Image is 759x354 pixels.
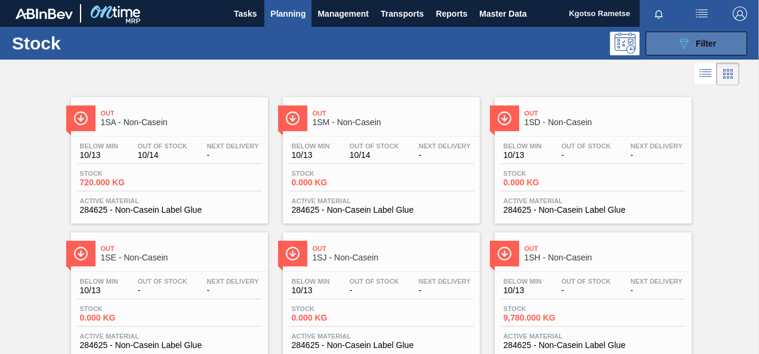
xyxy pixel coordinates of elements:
[381,7,424,21] span: Transports
[695,7,709,21] img: userActions
[504,305,587,312] span: Stock
[504,206,683,215] span: 284625 - Non-Casein Label Glue
[232,7,258,21] span: Tasks
[80,178,163,187] span: 720.000 KG
[561,142,611,150] span: Out Of Stock
[292,305,375,312] span: Stock
[313,245,474,252] span: Out
[419,286,471,295] span: -
[80,170,163,177] span: Stock
[292,197,471,204] span: Active Material
[292,178,375,187] span: 0.000 KG
[419,142,471,150] span: Next Delivery
[313,118,474,127] span: 1SM - Non-Casein
[292,151,330,160] span: 10/13
[292,142,330,150] span: Below Min
[80,206,259,215] span: 284625 - Non-Casein Label Glue
[350,278,399,285] span: Out Of Stock
[504,170,587,177] span: Stock
[274,88,486,223] a: ÍconeOut1SM - Non-CaseinBelow Min10/13Out Of Stock10/14Next Delivery-Stock0.000 KGActive Material...
[561,286,611,295] span: -
[80,313,163,322] span: 0.000 KG
[524,245,686,252] span: Out
[524,110,686,117] span: Out
[80,341,259,350] span: 284625 - Non-Casein Label Glue
[640,5,678,22] button: Notifications
[101,253,262,262] span: 1SE - Non-Casein
[207,278,259,285] span: Next Delivery
[138,286,187,295] span: -
[610,32,640,55] div: Programming: no user selected
[504,197,683,204] span: Active Material
[497,246,512,261] img: Ícone
[419,278,471,285] span: Next Delivery
[138,278,187,285] span: Out Of Stock
[80,278,118,285] span: Below Min
[631,142,683,150] span: Next Delivery
[138,142,187,150] span: Out Of Stock
[80,286,118,295] span: 10/13
[80,151,118,160] span: 10/13
[80,197,259,204] span: Active Material
[313,253,474,262] span: 1SJ - Non-Casein
[207,142,259,150] span: Next Delivery
[497,111,512,126] img: Ícone
[504,286,542,295] span: 10/13
[292,206,471,215] span: 284625 - Non-Casein Label Glue
[292,170,375,177] span: Stock
[313,110,474,117] span: Out
[80,333,259,340] span: Active Material
[561,278,611,285] span: Out Of Stock
[350,142,399,150] span: Out Of Stock
[350,286,399,295] span: -
[631,151,683,160] span: -
[101,118,262,127] span: 1SA - Non-Casein
[504,151,542,160] span: 10/13
[62,88,274,223] a: ÍconeOut1SA - Non-CaseinBelow Min10/13Out Of Stock10/14Next Delivery-Stock720.000 KGActive Materi...
[419,151,471,160] span: -
[292,313,375,322] span: 0.000 KG
[292,278,330,285] span: Below Min
[292,333,471,340] span: Active Material
[436,7,467,21] span: Reports
[12,36,177,50] h1: Stock
[504,178,587,187] span: 0.000 KG
[646,32,747,55] button: Filter
[504,142,542,150] span: Below Min
[524,253,686,262] span: 1SH - Non-Casein
[207,286,259,295] span: -
[317,7,369,21] span: Management
[695,63,717,85] div: List Vision
[631,286,683,295] span: -
[207,151,259,160] span: -
[504,341,683,350] span: 284625 - Non-Casein Label Glue
[73,111,88,126] img: Ícone
[101,110,262,117] span: Out
[16,8,73,19] img: TNhmsLtSVTkK8tSr43FrP2fwEKptu5GPRR3wAAAABJRU5ErkJggg==
[285,246,300,261] img: Ícone
[270,7,306,21] span: Planning
[486,88,698,223] a: ÍconeOut1SD - Non-CaseinBelow Min10/13Out Of Stock-Next Delivery-Stock0.000 KGActive Material2846...
[631,278,683,285] span: Next Delivery
[504,333,683,340] span: Active Material
[292,286,330,295] span: 10/13
[80,142,118,150] span: Below Min
[80,305,163,312] span: Stock
[73,246,88,261] img: Ícone
[561,151,611,160] span: -
[292,341,471,350] span: 284625 - Non-Casein Label Glue
[101,245,262,252] span: Out
[285,111,300,126] img: Ícone
[524,118,686,127] span: 1SD - Non-Casein
[717,63,739,85] div: Card Vision
[504,278,542,285] span: Below Min
[138,151,187,160] span: 10/14
[479,7,526,21] span: Master Data
[733,7,747,21] img: Logout
[350,151,399,160] span: 10/14
[504,313,587,322] span: 9,780.000 KG
[696,39,716,48] span: Filter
